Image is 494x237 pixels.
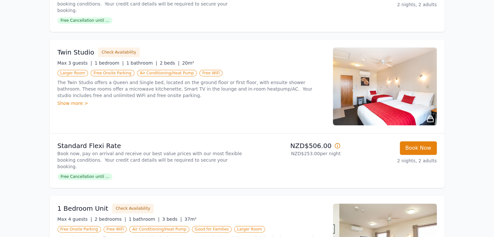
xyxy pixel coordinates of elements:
[57,70,88,76] span: Larger Room
[137,70,197,76] span: Air Conditioning/Heat Pump
[199,70,223,76] span: Free WiFi
[57,217,92,222] span: Max 4 guests |
[160,60,180,66] span: 2 beds |
[57,150,245,170] p: Book now, pay on arrival and receive our best value prices with our most flexible booking conditi...
[182,60,194,66] span: 20m²
[250,141,341,150] p: NZD$506.00
[57,173,112,180] span: Free Cancellation until ...
[346,1,437,8] p: 2 nights, 2 adults
[162,217,182,222] span: 3 beds |
[184,217,196,222] span: 37m²
[129,226,189,232] span: Air Conditioning/Heat Pump
[192,226,232,232] span: Good for Families
[57,17,112,24] span: Free Cancellation until ...
[57,100,325,106] div: Show more >
[57,79,325,99] p: The Twin Studio offers a Queen and Single bed, located on the ground floor or first floor, with e...
[91,70,134,76] span: Free Onsite Parking
[57,48,95,57] h3: Twin Studio
[126,60,157,66] span: 1 bathroom |
[95,60,124,66] span: 1 bedroom |
[234,226,265,232] span: Larger Room
[129,217,159,222] span: 1 bathroom |
[95,217,126,222] span: 2 bedrooms |
[346,157,437,164] p: 2 nights, 2 adults
[57,60,92,66] span: Max 3 guests |
[250,150,341,157] p: NZD$253.00 per night
[98,47,140,57] button: Check Availability
[57,141,245,150] p: Standard Flexi Rate
[112,204,154,213] button: Check Availability
[104,226,127,232] span: Free WiFi
[400,141,437,155] button: Book Now
[57,226,101,232] span: Free Onsite Parking
[57,204,108,213] h3: 1 Bedroom Unit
